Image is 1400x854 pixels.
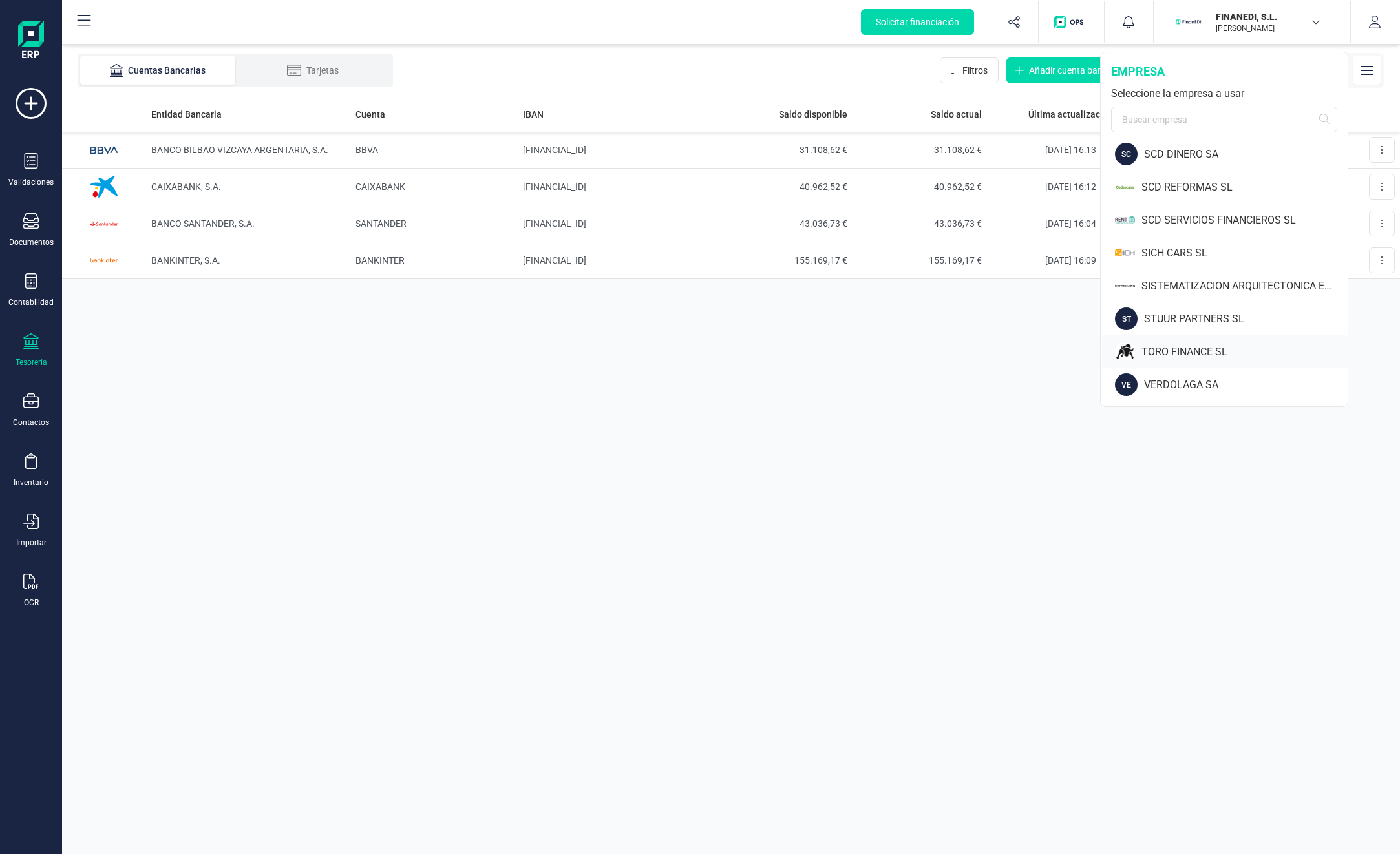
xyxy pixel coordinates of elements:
[151,182,221,192] span: CAIXABANK, S.A.
[1144,377,1348,393] div: VERDOLAGA SA
[779,108,847,121] span: Saldo disponible
[85,204,123,243] img: Imagen de BANCO SANTANDER, S.A.
[1141,344,1348,360] div: TORO FINANCE SL
[151,108,222,121] span: Entidad Bancaria
[151,145,328,155] span: BANCO BILBAO VIZCAYA ARGENTARIA, S.A.
[1111,86,1337,101] div: Seleccione la empresa a usar
[1045,145,1096,155] span: [DATE] 16:13
[13,417,49,428] div: Contactos
[1045,218,1096,229] span: [DATE] 16:04
[1054,16,1088,28] img: Logo de OPS
[724,254,847,267] span: 155.169,17 €
[355,255,405,266] span: BANKINTER
[1174,8,1203,36] img: FI
[518,132,719,169] td: [FINANCIAL_ID]
[858,254,981,267] span: 155.169,17 €
[1141,245,1348,261] div: SICH CARS SL
[931,108,982,121] span: Saldo actual
[85,167,123,206] img: Imagen de CAIXABANK, S.A.
[1006,57,1134,83] button: Añadir cuenta bancaria
[1144,147,1348,162] div: SCD DINERO SA
[9,237,54,247] div: Documentos
[1115,307,1138,330] div: ST
[1115,143,1138,165] div: SC
[8,177,54,187] div: Validaciones
[518,169,719,205] td: [FINANCIAL_ID]
[16,537,47,548] div: Importar
[85,241,123,280] img: Imagen de BANKINTER, S.A.
[1115,373,1138,396] div: VE
[1029,64,1123,77] span: Añadir cuenta bancaria
[1144,311,1348,327] div: STUUR PARTNERS SL
[355,182,405,192] span: CAIXABANK
[876,16,959,28] span: Solicitar financiación
[858,143,981,156] span: 31.108,62 €
[1141,278,1348,294] div: SISTEMATIZACION ARQUITECTONICA EN REFORMAS SL
[858,180,981,193] span: 40.962,52 €
[14,477,48,488] div: Inventario
[261,64,365,77] div: Tarjetas
[1141,180,1348,195] div: SCD REFORMAS SL
[724,217,847,230] span: 43.036,73 €
[355,218,407,229] span: SANTANDER
[1141,213,1348,228] div: SCD SERVICIOS FINANCIEROS SL
[18,21,44,62] img: Logo Finanedi
[1216,10,1319,23] p: FINANEDI, S.L.
[1115,242,1135,264] img: SI
[1169,1,1335,43] button: FIFINANEDI, S.L.[PERSON_NAME]
[861,9,974,35] button: Solicitar financiación
[858,217,981,230] span: 43.036,73 €
[1111,107,1337,132] input: Buscar empresa
[1115,209,1135,231] img: SC
[724,143,847,156] span: 31.108,62 €
[151,218,255,229] span: BANCO SANTANDER, S.A.
[1111,63,1337,81] div: empresa
[518,242,719,279] td: [FINANCIAL_ID]
[106,64,209,77] div: Cuentas Bancarias
[1045,255,1096,266] span: [DATE] 16:09
[1046,1,1096,43] button: Logo de OPS
[1028,108,1113,121] span: Última actualización
[1115,275,1135,297] img: SI
[24,598,39,608] div: OCR
[1216,23,1319,34] p: [PERSON_NAME]
[8,297,54,307] div: Contabilidad
[518,205,719,242] td: [FINANCIAL_ID]
[940,57,999,83] button: Filtros
[85,130,123,169] img: Imagen de BANCO BILBAO VIZCAYA ARGENTARIA, S.A.
[523,108,544,121] span: IBAN
[1045,182,1096,192] span: [DATE] 16:12
[724,180,847,193] span: 40.962,52 €
[962,64,988,77] span: Filtros
[1115,176,1135,198] img: SC
[151,255,220,266] span: BANKINTER, S.A.
[355,145,378,155] span: BBVA
[16,357,47,368] div: Tesorería
[1115,340,1135,363] img: TO
[355,108,385,121] span: Cuenta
